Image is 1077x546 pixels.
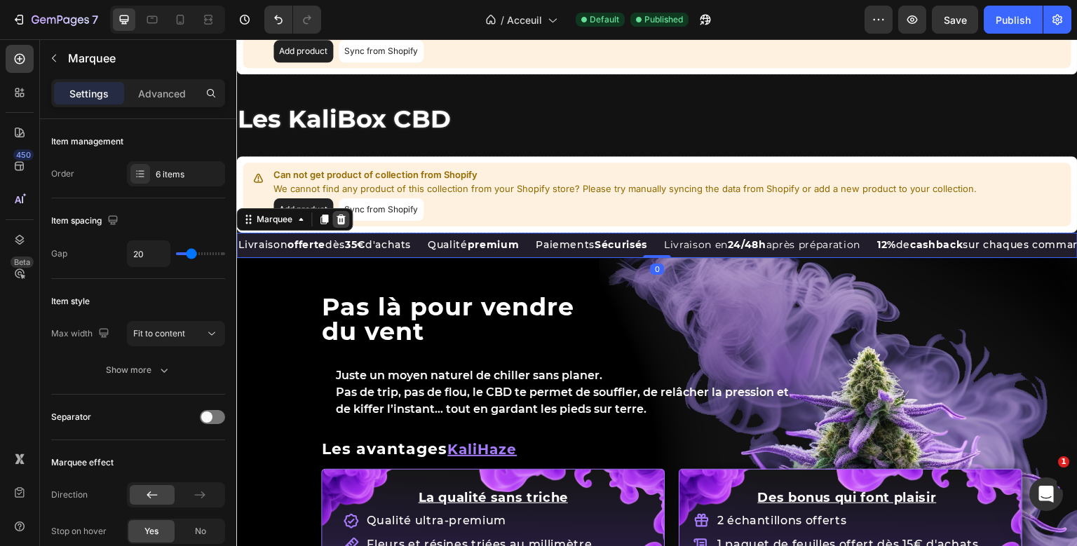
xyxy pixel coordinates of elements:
p: Settings [69,86,109,101]
span: Yes [144,525,158,538]
input: Auto [128,241,170,266]
span: Pas de trip, pas de flou, le CBD te permet de souffler, de relâcher la pression et de kiffer l’in... [100,346,553,376]
p: Advanced [138,86,186,101]
p: 1 paquet de feuilles offert dès 15€ d'achats [481,496,743,516]
p: Qualité ultra-premium [130,472,355,492]
u: KaliHaze [211,402,280,418]
div: Gap [51,247,67,260]
p: Paiements [299,197,411,214]
span: Acceuil [507,13,542,27]
p: de sur chaques commandes [641,197,864,214]
button: Fit to content [127,321,225,346]
button: 7 [6,6,104,34]
iframe: Design area [236,39,1077,546]
p: Marquee [68,50,219,67]
h2: Pas là pour vendre du vent [84,254,841,306]
strong: 24/48h [492,199,530,212]
strong: Sécurisés [358,199,411,212]
u: Des bonus qui font plaisir [521,451,700,466]
button: Publish [984,6,1043,34]
div: Item style [51,295,90,308]
div: Show more [106,363,171,377]
div: Separator [51,411,91,423]
p: Livraison en après préparation [428,197,624,214]
u: La qualité sans triche [182,451,332,466]
span: Default [590,13,619,26]
div: Item spacing [51,212,121,231]
div: Undo/Redo [264,6,321,34]
div: Order [51,168,74,180]
p: 2 échantillons offerts [481,472,743,492]
div: Max width [51,325,112,343]
div: 450 [13,149,34,161]
div: Marquee effect [51,456,114,469]
div: Stop on hover [51,525,107,538]
span: Fit to content [133,328,185,339]
span: 1 [1058,456,1069,467]
div: Beta [11,257,34,268]
div: 6 items [156,168,222,181]
button: Show more [51,357,225,383]
div: Publish [996,13,1031,27]
h2: Les avantages [84,401,841,419]
span: No [195,525,206,538]
button: Save [932,6,978,34]
span: / [501,13,504,27]
div: Item management [51,135,123,148]
div: Direction [51,489,88,501]
iframe: Intercom live chat [1029,477,1063,511]
strong: 12% [641,199,660,212]
strong: cashback [674,199,726,212]
p: Fleurs et résines triées au millimètre [130,496,355,516]
p: 7 [92,11,98,28]
span: Published [644,13,683,26]
span: Juste un moyen naturel de chiller sans planer. [100,329,366,343]
span: Save [944,14,967,26]
div: Marquee [18,174,59,186]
